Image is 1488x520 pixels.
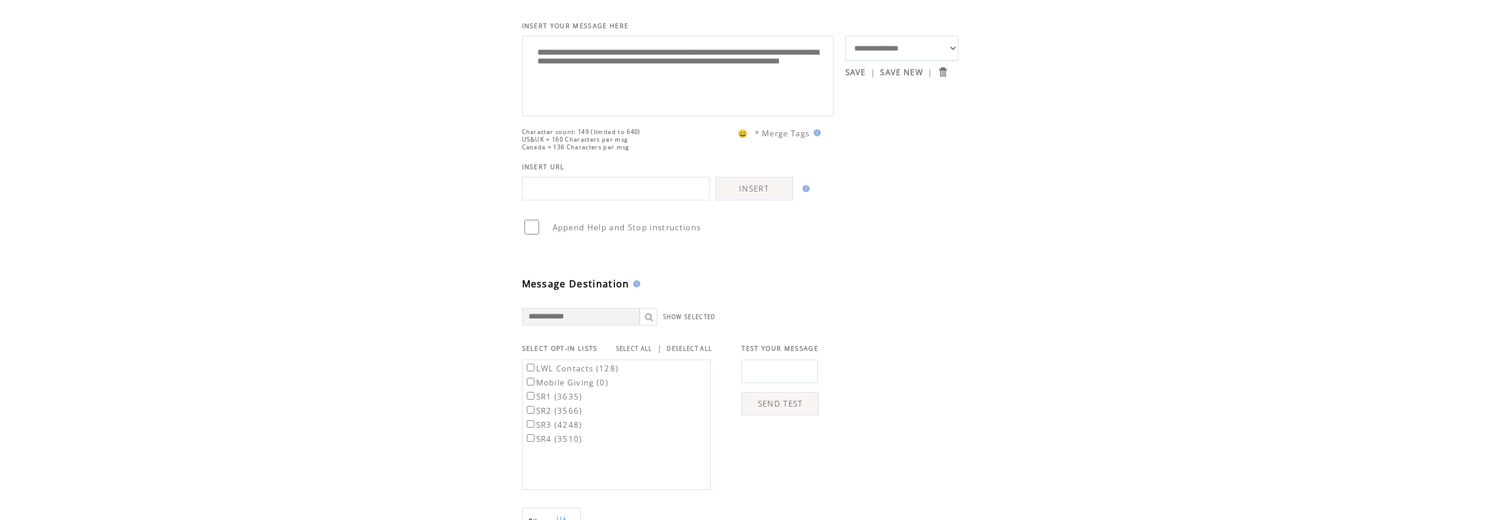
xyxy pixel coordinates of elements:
input: SR1 (3635) [527,392,534,400]
a: SEND TEST [741,392,819,415]
span: Message Destination [522,277,630,290]
span: Canada = 136 Characters per msg [522,143,630,151]
label: SR1 (3635) [524,391,583,402]
span: | [871,67,875,78]
a: SELECT ALL [616,345,653,353]
label: SR3 (4248) [524,420,583,430]
span: INSERT URL [522,163,565,171]
input: Submit [937,66,948,78]
input: SR2 (3566) [527,406,534,414]
span: Character count: 149 (limited to 640) [522,128,641,136]
label: Mobile Giving (0) [524,377,609,388]
input: LWL Contacts (128) [527,364,534,371]
a: SAVE [845,67,866,78]
span: INSERT YOUR MESSAGE HERE [522,22,629,30]
span: | [657,343,662,354]
img: help.gif [799,185,810,192]
a: SHOW SELECTED [663,313,716,321]
span: Append Help and Stop instructions [553,222,701,233]
label: LWL Contacts (128) [524,363,619,374]
span: US&UK = 160 Characters per msg [522,136,628,143]
span: SELECT OPT-IN LISTS [522,344,598,353]
span: * Merge Tags [755,128,810,139]
input: Mobile Giving (0) [527,378,534,385]
img: help.gif [630,280,640,287]
a: INSERT [715,177,793,200]
img: help.gif [810,129,821,136]
a: DESELECT ALL [667,345,712,353]
span: | [928,67,932,78]
a: SAVE NEW [880,67,923,78]
input: SR4 (3510) [527,434,534,442]
span: 😀 [738,128,748,139]
input: SR3 (4248) [527,420,534,428]
label: SR2 (3566) [524,405,583,416]
label: SR4 (3510) [524,434,583,444]
span: TEST YOUR MESSAGE [741,344,818,353]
